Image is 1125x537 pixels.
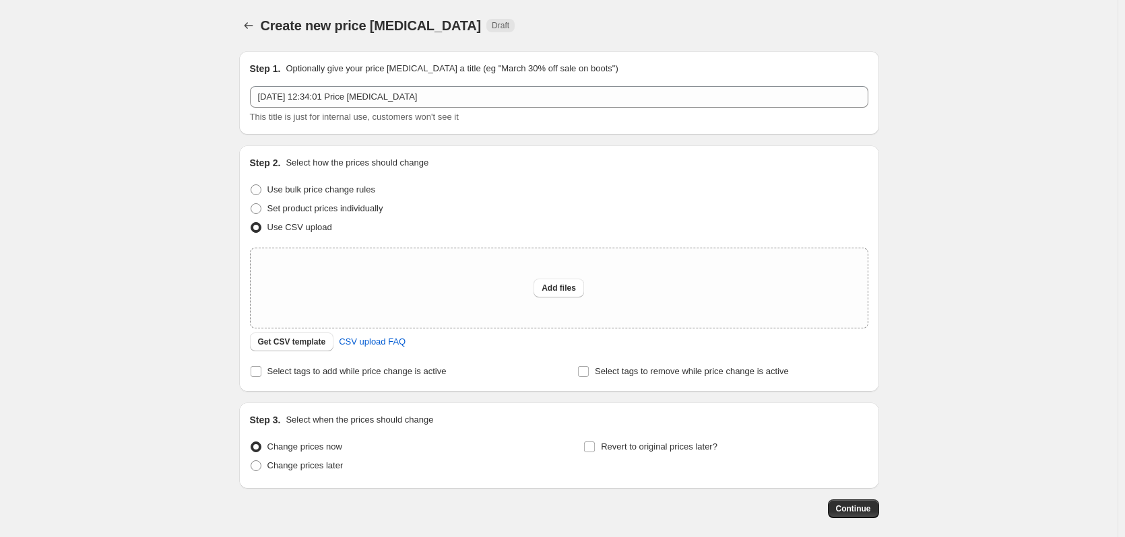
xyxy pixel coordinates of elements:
[267,441,342,452] span: Change prices now
[339,335,406,349] span: CSV upload FAQ
[239,16,258,35] button: Price change jobs
[267,366,447,376] span: Select tags to add while price change is active
[836,503,871,514] span: Continue
[250,86,868,108] input: 30% off holiday sale
[250,413,281,427] h2: Step 3.
[250,62,281,75] h2: Step 1.
[250,156,281,170] h2: Step 2.
[542,283,576,293] span: Add files
[286,62,618,75] p: Optionally give your price [MEDICAL_DATA] a title (eg "March 30% off sale on boots")
[250,112,459,122] span: This title is just for internal use, customers won't see it
[601,441,717,452] span: Revert to original prices later?
[286,413,433,427] p: Select when the prices should change
[331,331,414,353] a: CSV upload FAQ
[267,203,383,213] span: Set product prices individually
[258,336,326,347] span: Get CSV template
[492,20,509,31] span: Draft
[261,18,482,33] span: Create new price [MEDICAL_DATA]
[250,332,334,351] button: Get CSV template
[595,366,789,376] span: Select tags to remove while price change is active
[286,156,428,170] p: Select how the prices should change
[828,499,879,518] button: Continue
[267,184,375,194] span: Use bulk price change rules
[267,460,344,470] span: Change prices later
[534,279,584,297] button: Add files
[267,222,332,232] span: Use CSV upload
